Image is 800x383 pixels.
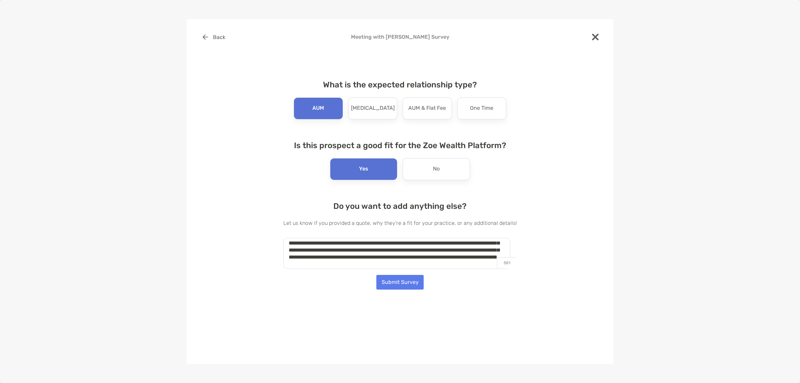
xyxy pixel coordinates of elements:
p: No [433,164,440,174]
p: AUM [312,103,324,114]
p: Let us know if you provided a quote, why they're a fit for your practice, or any additional details! [283,219,517,227]
h4: Is this prospect a good fit for the Zoe Wealth Platform? [283,141,517,150]
p: Yes [359,164,368,174]
p: [MEDICAL_DATA] [351,103,395,114]
button: Submit Survey [376,275,424,290]
p: AUM & Flat Fee [408,103,446,114]
p: One Time [470,103,493,114]
img: close modal [592,34,599,40]
img: button icon [203,34,208,40]
button: Back [197,30,230,44]
h4: Do you want to add anything else? [283,202,517,211]
p: 581 [497,257,517,269]
h4: What is the expected relationship type? [283,80,517,89]
h4: Meeting with [PERSON_NAME] Survey [197,34,603,40]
